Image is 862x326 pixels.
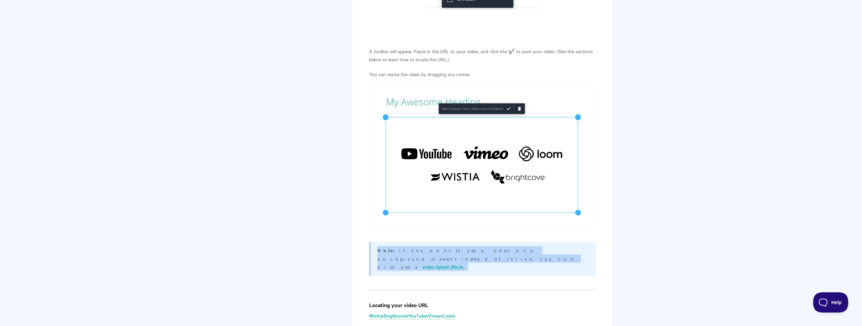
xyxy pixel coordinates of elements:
a: Loom [443,312,455,320]
a: video Splash Block [423,263,463,271]
h4: Locating your video URL [369,301,596,309]
a: Vimeo [428,312,442,320]
a: YouTube [408,312,427,320]
a: Wistia [369,312,382,320]
p: If you want to use a video as a background element instead of inline, you can also use a . [377,246,587,271]
a: Brightcove [384,312,407,320]
strong: Note: [377,247,399,254]
p: A toolbar will appear. Paste in the URL to your video, and click the ✔️ to save your video. (See ... [369,47,596,63]
p: You can resize the video by dragging any corner. [369,70,596,78]
p: | | | | [369,312,596,320]
iframe: Toggle Customer Support [813,292,849,313]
